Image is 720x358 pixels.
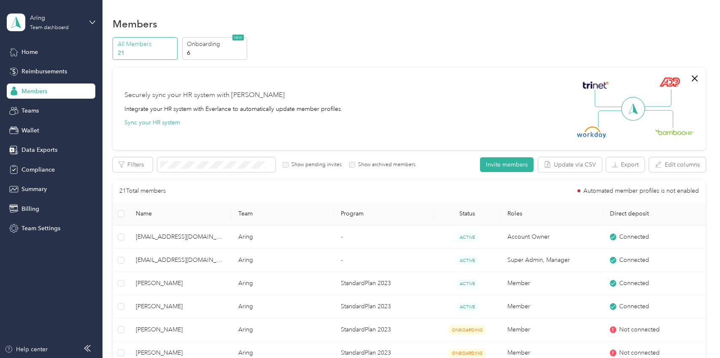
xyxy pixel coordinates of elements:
span: [PERSON_NAME] [136,348,225,358]
img: Line Left Down [598,110,627,127]
span: Billing [22,205,39,213]
span: Automated member profiles is not enabled [583,188,699,194]
td: Account Owner [501,226,603,249]
span: [PERSON_NAME] [136,325,225,334]
span: Members [22,87,47,96]
td: StandardPlan 2023 [334,295,434,318]
span: Connected [619,232,649,242]
span: Name [136,210,225,217]
span: ACTIVE [457,302,478,311]
span: [EMAIL_ADDRESS][DOMAIN_NAME] [136,232,225,242]
p: Onboarding [187,40,244,48]
span: Summary [22,185,47,194]
th: Roles [501,202,603,226]
div: Integrate your HR system with Everlance to automatically update member profiles. [124,105,342,113]
p: All Members [118,40,175,48]
span: ONBOARDING [449,326,485,334]
button: Export [606,157,644,172]
td: Aring [232,295,334,318]
button: Invite members [480,157,534,172]
td: Aring [232,272,334,295]
button: Filters [113,157,153,172]
span: Not connected [619,325,660,334]
p: 21 Total members [119,186,166,196]
span: Wallet [22,126,39,135]
div: Securely sync your HR system with [PERSON_NAME] [124,90,285,100]
span: Data Exports [22,145,57,154]
div: Team dashboard [30,25,69,30]
td: StandardPlan 2023 [334,272,434,295]
img: Line Left Up [595,89,624,108]
td: Aring [232,249,334,272]
td: SHAUN C BAGLEY [129,295,232,318]
td: - [334,226,434,249]
p: 6 [187,48,244,57]
span: [EMAIL_ADDRESS][DOMAIN_NAME] [136,256,225,265]
td: - [334,249,434,272]
th: Team [232,202,334,226]
span: ACTIVE [457,256,478,265]
th: Program [334,202,434,226]
img: Line Right Down [644,110,673,128]
div: Aring [30,13,83,22]
img: BambooHR [655,129,694,135]
span: ONBOARDING [449,349,485,358]
td: Member [501,318,603,342]
label: Show archived members [355,161,415,169]
td: StandardPlan 2023 [334,318,434,342]
td: Craig A. Dering [129,318,232,342]
span: Not connected [619,348,660,358]
img: Line Right Up [642,89,671,107]
span: Connected [619,279,649,288]
img: Trinet [581,79,610,91]
span: Connected [619,302,649,311]
span: NEW [232,35,244,40]
p: 21 [118,48,175,57]
span: Home [22,48,38,57]
td: jberes@aring.com [129,226,232,249]
iframe: Everlance-gr Chat Button Frame [673,311,720,358]
h1: Members [113,19,157,28]
span: ACTIVE [457,279,478,288]
button: Help center [5,345,48,354]
span: [PERSON_NAME] [136,302,225,311]
img: ADP [659,77,680,87]
td: success+aring@everlance.com [129,249,232,272]
button: Sync your HR system [124,118,180,127]
button: Edit columns [649,157,706,172]
th: Status [434,202,501,226]
span: Teams [22,106,39,115]
td: Zachary T. Richard [129,272,232,295]
td: Member [501,272,603,295]
span: [PERSON_NAME] [136,279,225,288]
img: Workday [577,127,607,138]
td: Super Admin, Manager [501,249,603,272]
button: Update via CSV [538,157,602,172]
span: Connected [619,256,649,265]
label: Show pending invites [289,161,342,169]
td: Aring [232,318,334,342]
th: Direct deposit [603,202,706,226]
span: Team Settings [22,224,60,233]
td: Aring [232,226,334,249]
td: Member [501,295,603,318]
td: ONBOARDING [434,318,501,342]
span: Reimbursements [22,67,67,76]
th: Name [129,202,232,226]
span: ACTIVE [457,233,478,242]
span: Compliance [22,165,55,174]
